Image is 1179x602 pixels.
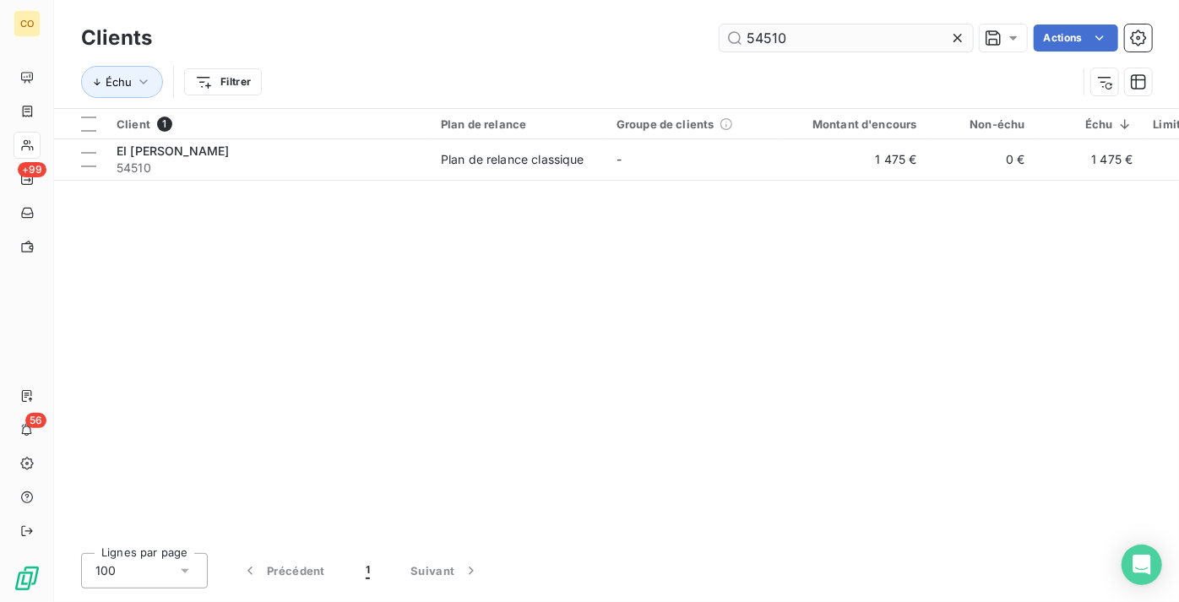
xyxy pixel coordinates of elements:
[106,75,132,89] span: Échu
[14,10,41,37] div: CO
[441,117,596,131] div: Plan de relance
[937,117,1025,131] div: Non-échu
[81,23,152,53] h3: Clients
[18,162,46,177] span: +99
[390,553,500,588] button: Suivant
[117,160,421,176] span: 54510
[1046,117,1133,131] div: Échu
[1035,139,1144,180] td: 1 475 €
[117,117,150,131] span: Client
[157,117,172,132] span: 1
[441,151,584,168] div: Plan de relance classique
[617,152,622,166] span: -
[221,553,345,588] button: Précédent
[720,24,973,52] input: Rechercher
[117,144,229,158] span: EI [PERSON_NAME]
[617,117,714,131] span: Groupe de clients
[14,565,41,592] img: Logo LeanPay
[25,413,46,428] span: 56
[95,562,116,579] span: 100
[366,562,370,579] span: 1
[782,139,927,180] td: 1 475 €
[345,553,390,588] button: 1
[1122,545,1162,585] div: Open Intercom Messenger
[81,66,163,98] button: Échu
[792,117,917,131] div: Montant d'encours
[184,68,262,95] button: Filtrer
[927,139,1035,180] td: 0 €
[1034,24,1118,52] button: Actions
